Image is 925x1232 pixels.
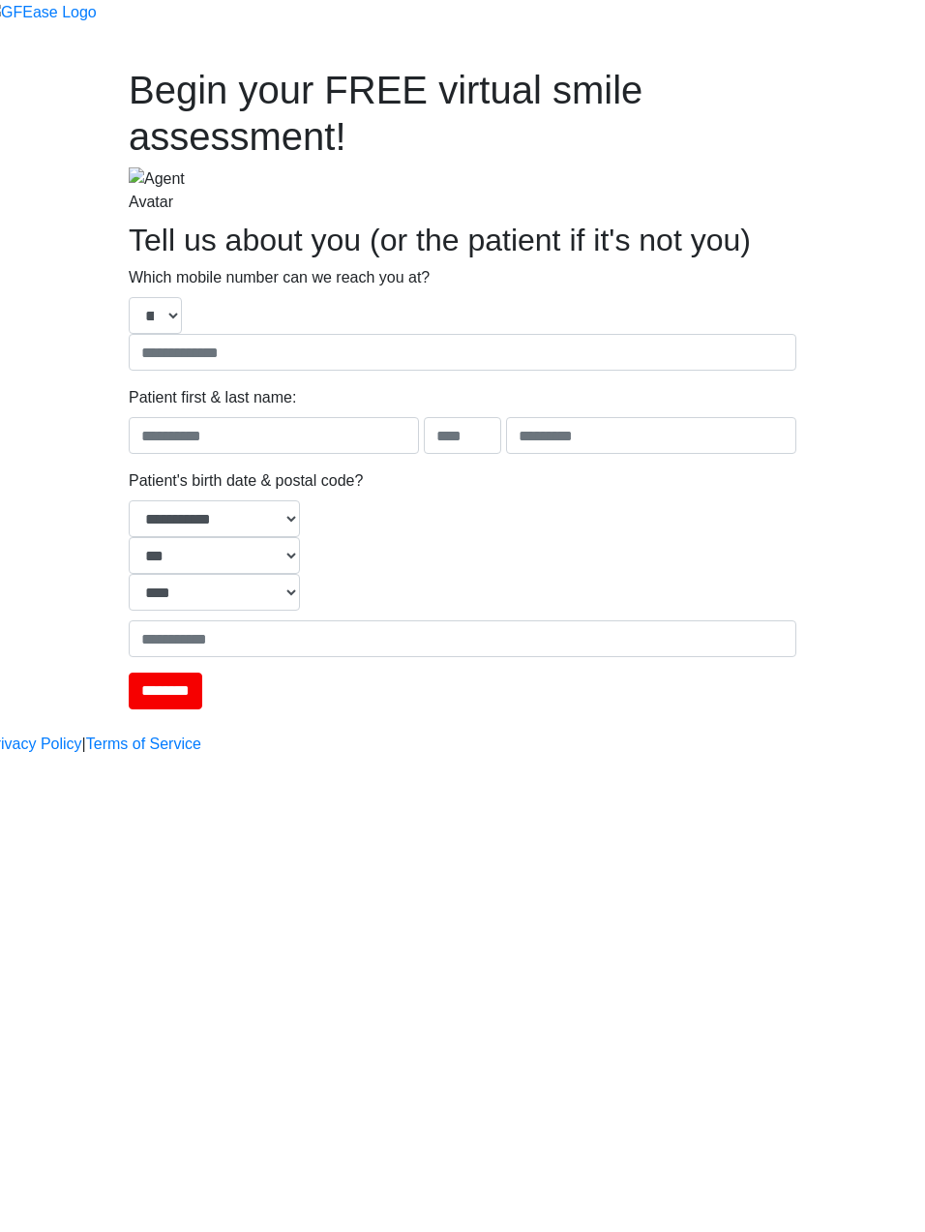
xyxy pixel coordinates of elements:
[129,67,796,160] h1: Begin your FREE virtual smile assessment!
[129,266,430,289] label: Which mobile number can we reach you at?
[129,386,296,409] label: Patient first & last name:
[82,733,86,756] a: |
[129,469,363,493] label: Patient's birth date & postal code?
[86,733,201,756] a: Terms of Service
[129,222,796,258] h2: Tell us about you (or the patient if it's not you)
[129,167,216,214] img: Agent Avatar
